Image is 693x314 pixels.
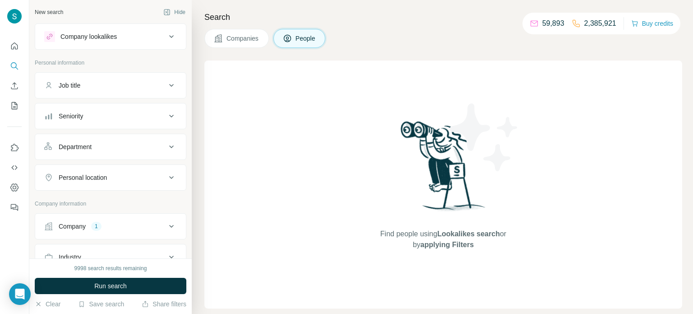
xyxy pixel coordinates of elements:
button: Clear [35,300,60,309]
img: Surfe Illustration - Stars [444,97,525,178]
div: Personal location [59,173,107,182]
p: Company information [35,200,186,208]
p: 2,385,921 [584,18,616,29]
button: Hide [157,5,192,19]
div: New search [35,8,63,16]
button: Feedback [7,199,22,216]
button: Run search [35,278,186,294]
div: 9998 search results remaining [74,264,147,272]
span: Companies [226,34,259,43]
div: Company [59,222,86,231]
button: Enrich CSV [7,78,22,94]
div: Job title [59,81,80,90]
button: Company1 [35,216,186,237]
span: Lookalikes search [437,230,500,238]
button: Seniority [35,105,186,127]
button: Use Surfe API [7,159,22,176]
div: 1 [91,222,102,230]
button: Share filters [142,300,186,309]
button: Search [7,58,22,74]
p: Personal information [35,59,186,67]
button: Industry [35,246,186,268]
div: Industry [59,253,81,262]
button: Use Surfe on LinkedIn [7,140,22,156]
img: Avatar [7,9,22,23]
div: Open Intercom Messenger [9,283,31,305]
button: Job title [35,75,186,96]
button: Department [35,136,186,158]
button: Buy credits [631,17,673,30]
button: Quick start [7,38,22,54]
button: Save search [78,300,124,309]
span: Find people using or by [371,229,515,250]
div: Company lookalikes [60,32,117,41]
button: My lists [7,98,22,114]
button: Personal location [35,167,186,188]
span: applying Filters [420,241,474,248]
span: Run search [94,281,127,291]
button: Company lookalikes [35,26,186,47]
h4: Search [204,11,682,23]
button: Dashboard [7,179,22,196]
img: Surfe Illustration - Woman searching with binoculars [397,119,490,220]
div: Seniority [59,112,83,121]
div: Department [59,142,92,151]
span: People [296,34,316,43]
p: 59,893 [542,18,564,29]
